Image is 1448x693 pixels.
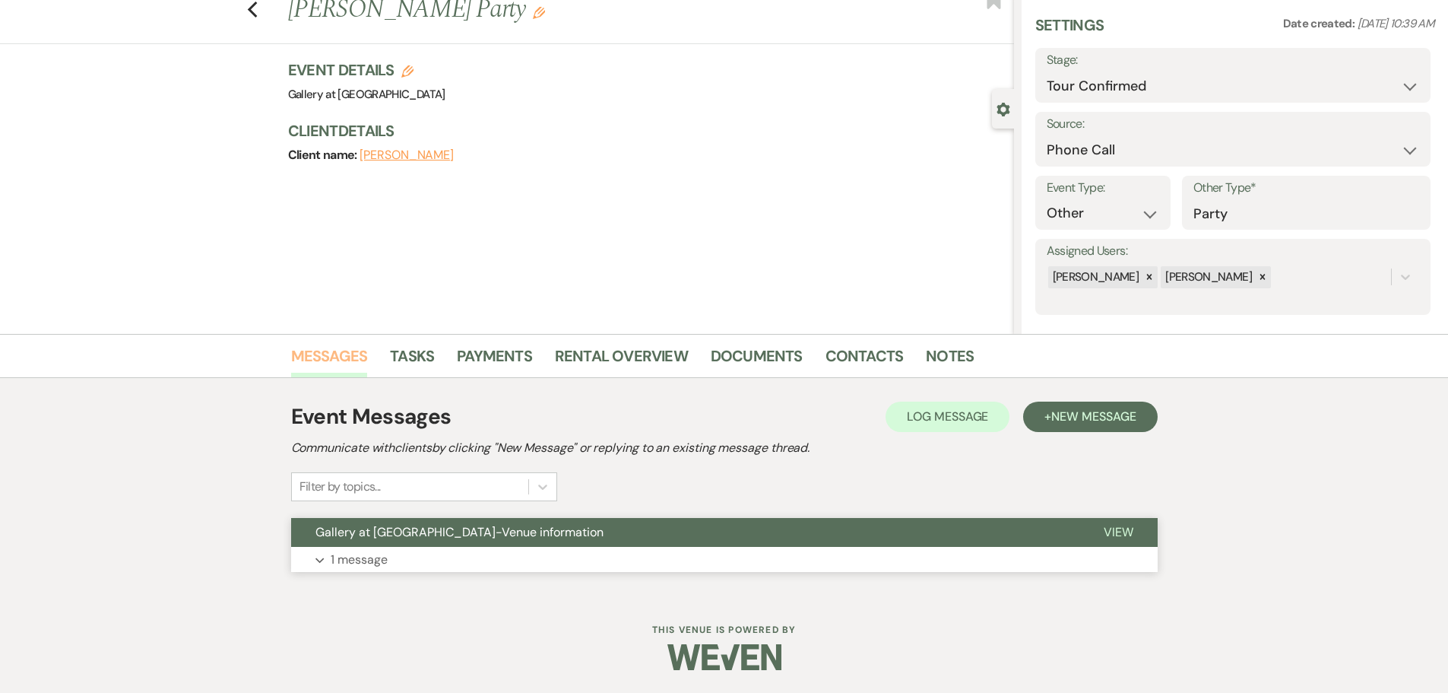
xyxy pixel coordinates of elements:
a: Rental Overview [555,344,688,377]
label: Event Type: [1047,177,1159,199]
button: View [1079,518,1158,547]
a: Tasks [390,344,434,377]
span: New Message [1051,408,1136,424]
a: Payments [457,344,532,377]
button: [PERSON_NAME] [360,149,454,161]
h1: Event Messages [291,401,452,433]
a: Documents [711,344,803,377]
span: Log Message [907,408,988,424]
span: Gallery at [GEOGRAPHIC_DATA] [288,87,445,102]
label: Source: [1047,113,1419,135]
button: Log Message [886,402,1009,432]
h3: Event Details [288,59,445,81]
span: Date created: [1283,16,1358,31]
h3: Settings [1035,14,1104,48]
a: Contacts [825,344,904,377]
span: View [1104,524,1133,540]
div: Filter by topics... [299,478,381,496]
div: [PERSON_NAME] [1048,266,1142,288]
img: Weven Logo [667,631,781,684]
a: Notes [926,344,974,377]
button: Edit [533,5,545,19]
button: +New Message [1023,402,1157,432]
button: Close lead details [996,101,1010,116]
h3: Client Details [288,120,999,141]
label: Assigned Users: [1047,240,1419,262]
button: 1 message [291,547,1158,573]
p: 1 message [331,550,388,570]
h2: Communicate with clients by clicking "New Message" or replying to an existing message thread. [291,439,1158,457]
label: Other Type* [1193,177,1419,199]
div: [PERSON_NAME] [1161,266,1254,288]
a: Messages [291,344,368,377]
span: [DATE] 10:39 AM [1358,16,1434,31]
label: Stage: [1047,49,1419,72]
span: Gallery at [GEOGRAPHIC_DATA]-Venue information [315,524,604,540]
span: Client name: [288,147,360,163]
button: Gallery at [GEOGRAPHIC_DATA]-Venue information [291,518,1079,547]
